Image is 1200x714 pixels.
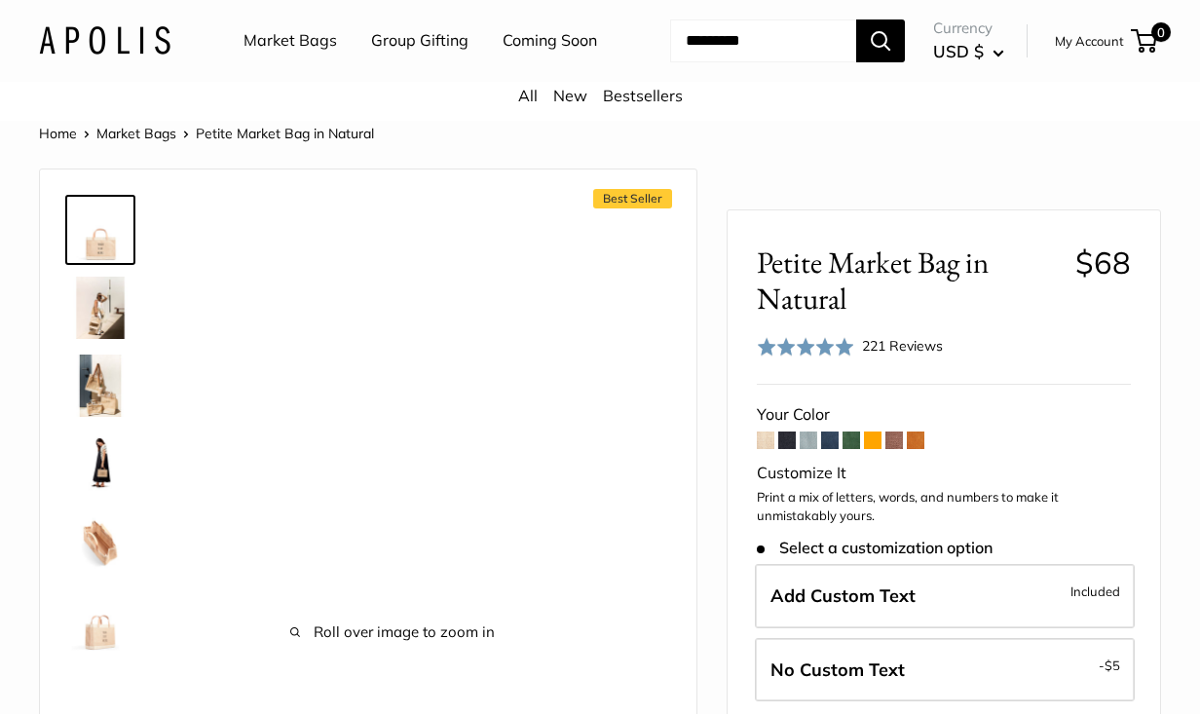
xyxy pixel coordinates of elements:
[65,429,135,499] a: Petite Market Bag in Natural
[39,125,77,142] a: Home
[670,19,856,62] input: Search...
[933,41,984,61] span: USD $
[757,400,1131,430] div: Your Color
[65,195,135,265] a: Petite Market Bag in Natural
[770,584,916,607] span: Add Custom Text
[770,658,905,681] span: No Custom Text
[69,199,131,261] img: Petite Market Bag in Natural
[69,588,131,651] img: Petite Market Bag in Natural
[39,26,170,55] img: Apolis
[69,432,131,495] img: Petite Market Bag in Natural
[518,86,538,105] a: All
[1105,658,1120,673] span: $5
[196,125,374,142] span: Petite Market Bag in Natural
[603,86,683,105] a: Bestsellers
[757,539,992,557] span: Select a customization option
[1075,244,1131,282] span: $68
[65,273,135,343] a: description_Effortless style that elevates every moment
[65,584,135,655] a: Petite Market Bag in Natural
[69,355,131,417] img: description_The Original Market bag in its 4 native styles
[96,125,176,142] a: Market Bags
[862,337,943,355] span: 221 Reviews
[503,26,597,56] a: Coming Soon
[856,19,905,62] button: Search
[1151,22,1171,42] span: 0
[593,189,672,208] span: Best Seller
[244,26,337,56] a: Market Bags
[196,619,588,646] span: Roll over image to zoom in
[757,459,1131,488] div: Customize It
[755,638,1135,702] label: Leave Blank
[757,244,1060,317] span: Petite Market Bag in Natural
[65,351,135,421] a: description_The Original Market bag in its 4 native styles
[69,277,131,339] img: description_Effortless style that elevates every moment
[757,488,1131,526] p: Print a mix of letters, words, and numbers to make it unmistakably yours.
[1099,654,1120,677] span: -
[933,36,1004,67] button: USD $
[1070,580,1120,603] span: Included
[371,26,469,56] a: Group Gifting
[553,86,587,105] a: New
[65,507,135,577] a: description_Spacious inner area with room for everything.
[69,510,131,573] img: description_Spacious inner area with room for everything.
[755,564,1135,628] label: Add Custom Text
[1133,29,1157,53] a: 0
[933,15,1004,42] span: Currency
[1055,29,1124,53] a: My Account
[39,121,374,146] nav: Breadcrumb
